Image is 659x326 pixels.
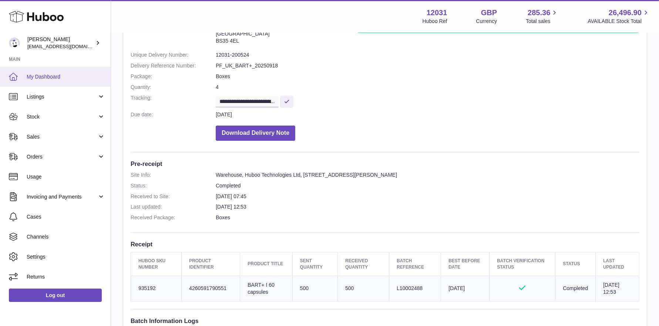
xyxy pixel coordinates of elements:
[596,252,639,276] th: Last updated
[131,193,216,200] dt: Received to Site:
[476,18,497,25] div: Currency
[528,8,550,18] span: 285.36
[216,126,295,141] button: Download Delivery Note
[216,84,639,91] dd: 4
[609,8,642,18] span: 26,496.90
[27,43,109,49] span: [EMAIL_ADDRESS][DOMAIN_NAME]
[338,252,389,276] th: Received Quantity
[427,8,447,18] strong: 12031
[292,276,337,301] td: 500
[131,276,182,301] td: 935192
[27,173,105,180] span: Usage
[389,252,441,276] th: Batch Reference
[131,84,216,91] dt: Quantity:
[555,276,596,301] td: Completed
[526,8,559,25] a: 285.36 Total sales
[389,276,441,301] td: L10002488
[490,252,555,276] th: Batch Verification Status
[27,193,97,200] span: Invoicing and Payments
[338,276,389,301] td: 500
[216,214,639,221] dd: Boxes
[27,213,105,220] span: Cases
[216,193,639,200] dd: [DATE] 07:45
[216,51,639,59] dd: 12031-200524
[9,37,20,49] img: admin@makewellforyou.com
[216,73,639,80] dd: Boxes
[441,276,490,301] td: [DATE]
[216,182,639,189] dd: Completed
[131,94,216,107] dt: Tracking:
[27,253,105,260] span: Settings
[131,62,216,69] dt: Delivery Reference Number:
[596,276,639,301] td: [DATE] 12:53
[27,233,105,240] span: Channels
[131,73,216,80] dt: Package:
[441,252,490,276] th: Best Before Date
[131,214,216,221] dt: Received Package:
[27,113,97,120] span: Stock
[27,36,94,50] div: [PERSON_NAME]
[182,276,240,301] td: 4260591790551
[131,252,182,276] th: Huboo SKU Number
[9,289,102,302] a: Log out
[526,18,559,25] span: Total sales
[240,276,292,301] td: BART+ I 60 capsules
[131,172,216,179] dt: Site Info:
[216,111,639,118] dd: [DATE]
[423,18,447,25] div: Huboo Ref
[292,252,337,276] th: Sent Quantity
[27,153,97,160] span: Orders
[131,51,216,59] dt: Unique Delivery Number:
[27,73,105,80] span: My Dashboard
[182,252,240,276] th: Product Identifier
[588,18,650,25] span: AVAILABLE Stock Total
[481,8,497,18] strong: GBP
[555,252,596,276] th: Status
[131,160,639,168] h3: Pre-receipt
[131,182,216,189] dt: Status:
[216,203,639,210] dd: [DATE] 12:53
[216,172,639,179] dd: Warehouse, Huboo Technologies Ltd, [STREET_ADDRESS][PERSON_NAME]
[588,8,650,25] a: 26,496.90 AVAILABLE Stock Total
[131,203,216,210] dt: Last updated:
[131,317,639,325] h3: Batch Information Logs
[27,133,97,140] span: Sales
[27,273,105,280] span: Returns
[27,93,97,100] span: Listings
[131,111,216,118] dt: Due date:
[240,252,292,276] th: Product title
[131,240,639,248] h3: Receipt
[216,62,639,69] dd: PF_UK_BART+_20250918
